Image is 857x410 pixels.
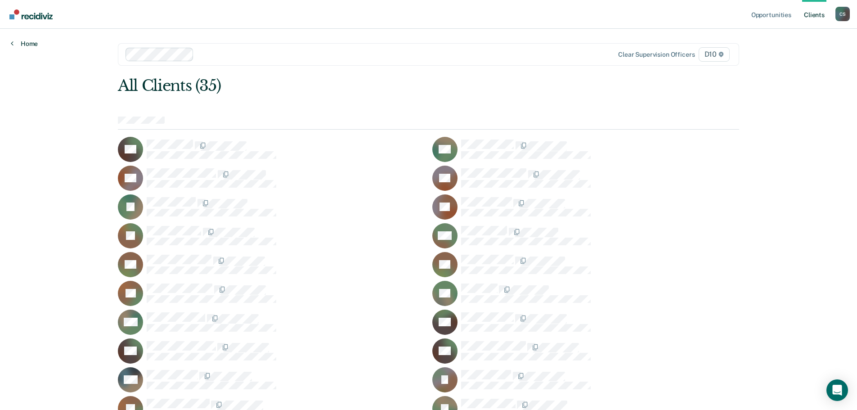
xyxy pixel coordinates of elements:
div: Open Intercom Messenger [826,379,848,401]
div: C S [835,7,850,21]
span: D10 [699,47,730,62]
button: Profile dropdown button [835,7,850,21]
a: Home [11,40,38,48]
div: All Clients (35) [118,77,615,95]
div: Clear supervision officers [618,51,695,59]
img: Recidiviz [9,9,53,19]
